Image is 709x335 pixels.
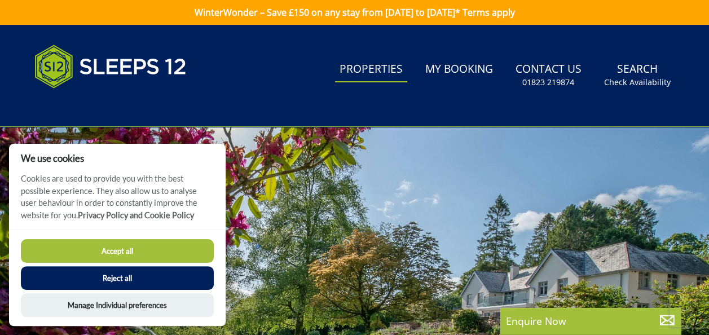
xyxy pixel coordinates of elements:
[21,293,214,317] button: Manage Individual preferences
[21,266,214,290] button: Reject all
[600,57,675,94] a: SearchCheck Availability
[21,239,214,263] button: Accept all
[9,173,226,230] p: Cookies are used to provide you with the best possible experience. They also allow us to analyse ...
[78,210,194,220] a: Privacy Policy and Cookie Policy
[9,153,226,164] h2: We use cookies
[421,57,497,82] a: My Booking
[34,38,187,95] img: Sleeps 12
[604,77,671,88] small: Check Availability
[522,77,574,88] small: 01823 219874
[335,57,407,82] a: Properties
[29,102,147,111] iframe: Customer reviews powered by Trustpilot
[511,57,586,94] a: Contact Us01823 219874
[506,314,675,328] p: Enquire Now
